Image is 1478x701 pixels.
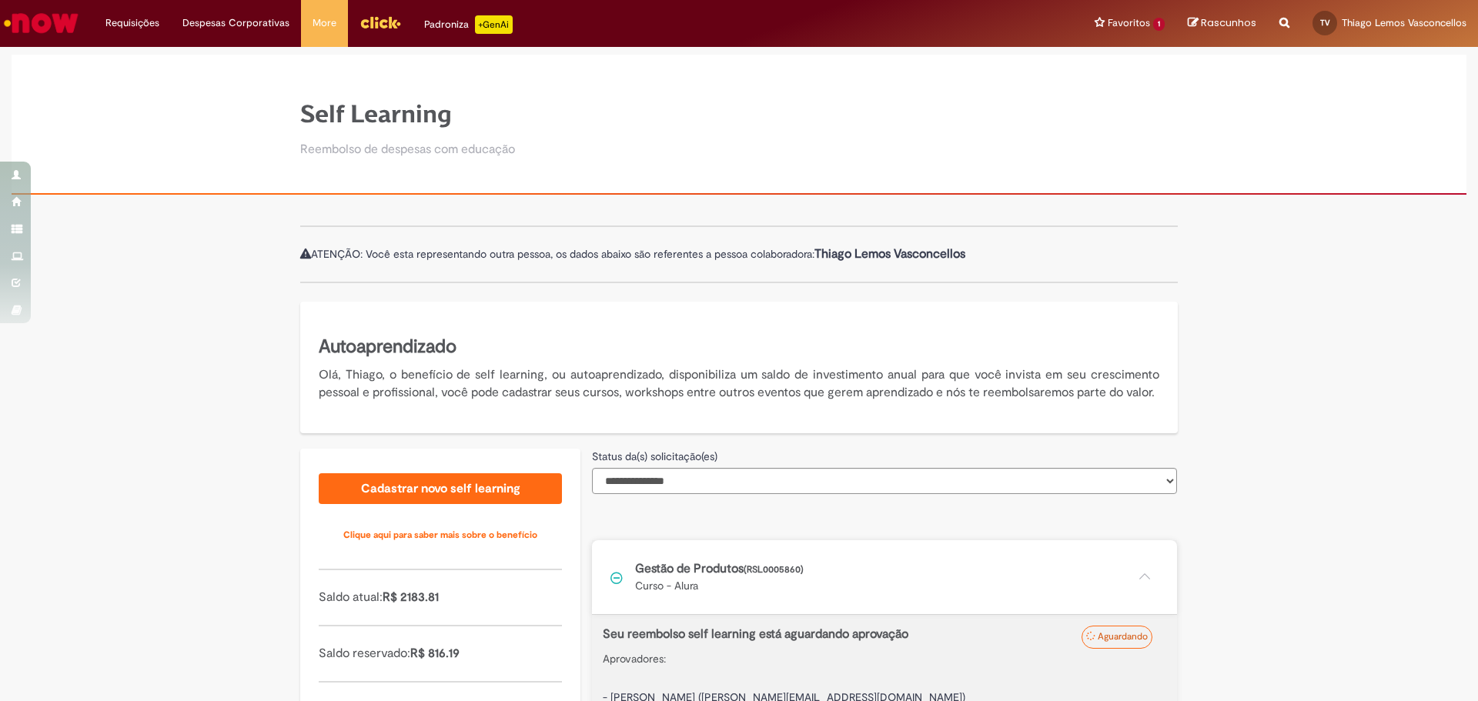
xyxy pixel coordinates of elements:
[300,101,515,128] h1: Self Learning
[1320,18,1330,28] span: TV
[603,651,1166,666] p: Aprovadores:
[1201,15,1256,30] span: Rascunhos
[300,225,1178,283] div: ATENÇÃO: Você esta representando outra pessoa, os dados abaixo são referentes a pessoa colaboradora:
[313,15,336,31] span: More
[300,143,515,157] h2: Reembolso de despesas com educação
[1153,18,1165,31] span: 1
[592,449,717,464] label: Status da(s) solicitação(es)
[475,15,513,34] p: +GenAi
[424,15,513,34] div: Padroniza
[319,334,1159,360] h5: Autoaprendizado
[410,646,460,661] span: R$ 816.19
[603,626,1085,643] p: Seu reembolso self learning está aguardando aprovação
[1188,16,1256,31] a: Rascunhos
[383,589,439,605] span: R$ 2183.81
[105,15,159,31] span: Requisições
[319,519,562,550] a: Clique aqui para saber mais sobre o benefício
[2,8,81,38] img: ServiceNow
[319,645,562,663] p: Saldo reservado:
[359,11,401,34] img: click_logo_yellow_360x200.png
[1108,15,1150,31] span: Favoritos
[319,366,1159,402] p: Olá, Thiago, o benefício de self learning, ou autoaprendizado, disponibiliza um saldo de investim...
[182,15,289,31] span: Despesas Corporativas
[1342,16,1466,29] span: Thiago Lemos Vasconcellos
[319,589,562,606] p: Saldo atual:
[1098,630,1148,643] span: Aguardando
[319,473,562,504] a: Cadastrar novo self learning
[814,246,965,262] b: Thiago Lemos Vasconcellos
